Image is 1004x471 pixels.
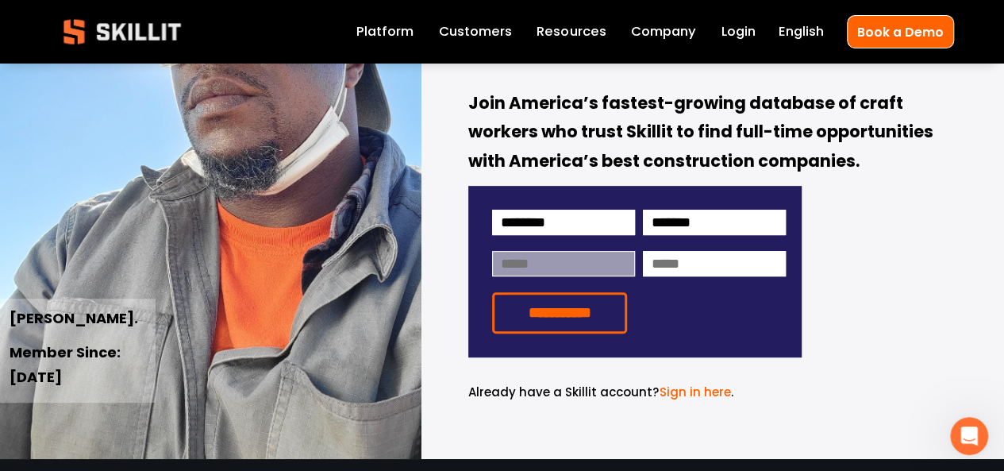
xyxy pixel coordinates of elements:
[468,384,660,400] span: Already have a Skillit account?
[660,384,731,400] a: Sign in here
[537,22,606,42] span: Resources
[721,21,756,43] a: Login
[50,8,194,56] img: Skillit
[631,21,696,43] a: Company
[356,21,414,43] a: Platform
[779,22,824,42] span: English
[439,21,512,43] a: Customers
[537,21,606,43] a: folder dropdown
[559,13,571,91] strong: .
[468,91,937,178] strong: Join America’s fastest-growing database of craft workers who trust Skillit to find full-time oppo...
[468,383,802,402] p: .
[847,15,954,48] a: Book a Demo
[779,21,824,43] div: language picker
[10,342,124,391] strong: Member Since: [DATE]
[950,417,988,455] iframe: Intercom live chat
[10,307,138,332] strong: [PERSON_NAME].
